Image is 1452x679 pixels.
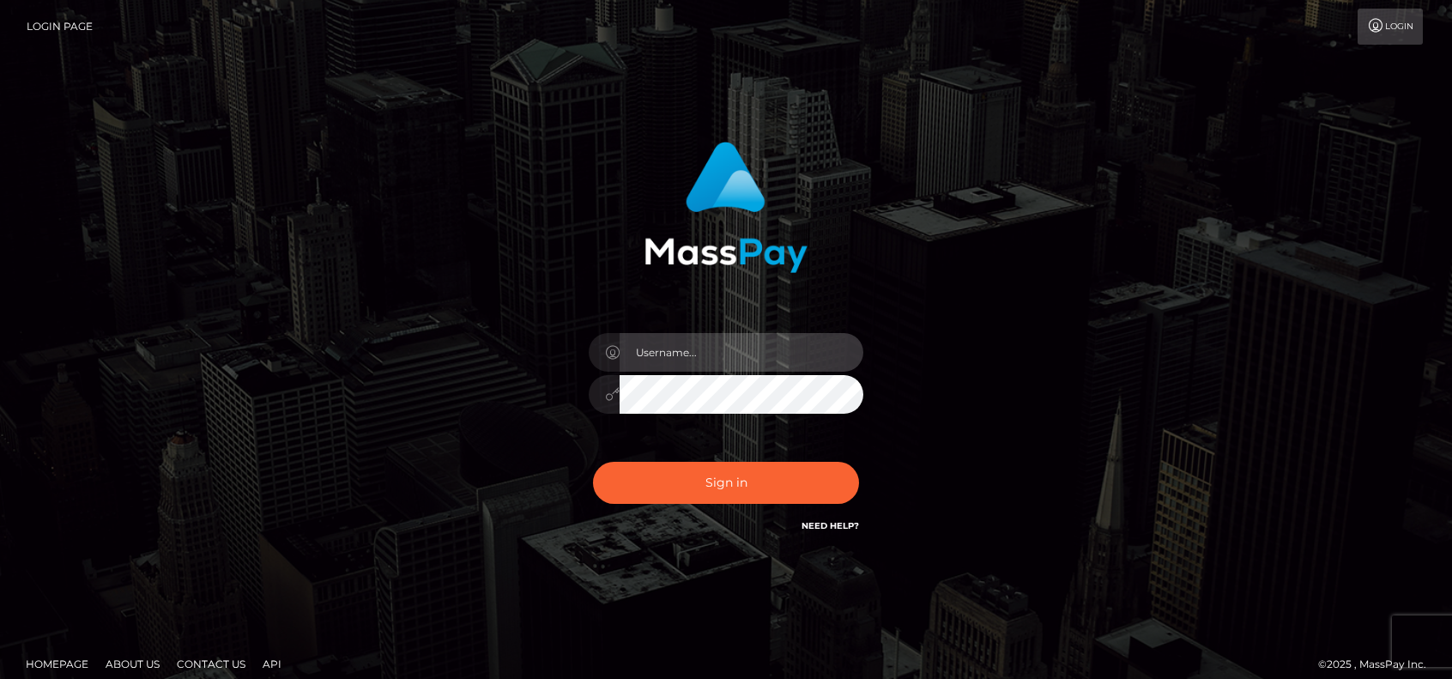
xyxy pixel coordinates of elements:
[170,651,252,677] a: Contact Us
[1318,655,1439,674] div: © 2025 , MassPay Inc.
[256,651,288,677] a: API
[593,462,859,504] button: Sign in
[27,9,93,45] a: Login Page
[802,520,859,531] a: Need Help?
[99,651,166,677] a: About Us
[1358,9,1423,45] a: Login
[620,333,863,372] input: Username...
[644,142,808,273] img: MassPay Login
[19,651,95,677] a: Homepage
